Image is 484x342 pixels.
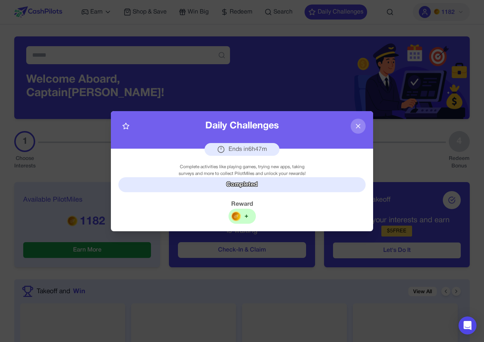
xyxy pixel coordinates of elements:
div: Daily Challenges [205,119,279,133]
div: Ends in 6 h 47 m [205,143,279,156]
div: + [245,212,248,221]
div: Reward [118,200,366,209]
img: reward [231,211,241,221]
div: Open Intercom Messenger [459,316,477,334]
div: Completed [118,177,366,192]
div: Complete activities like playing games, trying new apps, taking surveys and more to collect Pilot... [172,164,312,177]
